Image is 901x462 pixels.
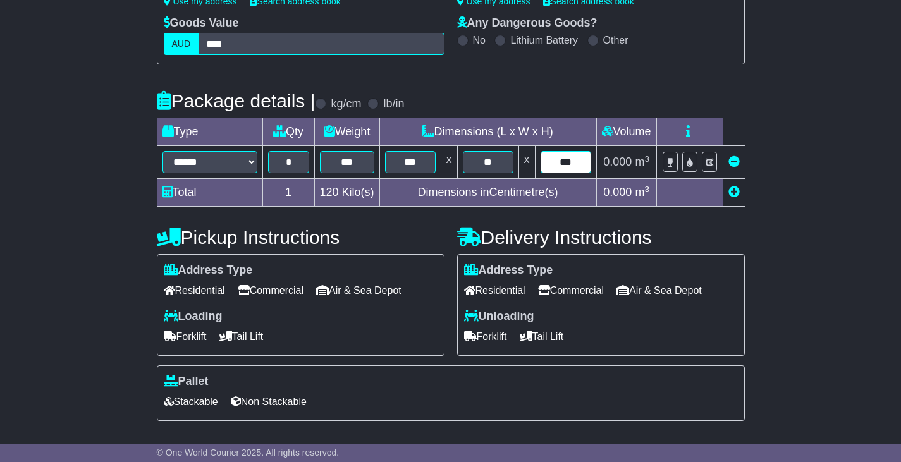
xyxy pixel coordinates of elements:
[164,375,209,389] label: Pallet
[518,146,535,179] td: x
[464,327,507,346] span: Forklift
[464,281,525,300] span: Residential
[157,90,316,111] h4: Package details |
[157,179,262,207] td: Total
[231,392,307,411] span: Non Stackable
[728,186,740,198] a: Add new item
[644,185,649,194] sup: 3
[457,16,598,30] label: Any Dangerous Goods?
[473,34,486,46] label: No
[320,186,339,198] span: 120
[331,97,361,111] label: kg/cm
[164,281,225,300] span: Residential
[157,118,262,146] td: Type
[157,227,444,248] h4: Pickup Instructions
[635,186,649,198] span: m
[635,155,649,168] span: m
[164,310,223,324] label: Loading
[464,310,534,324] label: Unloading
[644,154,649,164] sup: 3
[164,392,218,411] span: Stackable
[262,118,314,146] td: Qty
[596,118,656,146] td: Volume
[538,281,604,300] span: Commercial
[219,327,264,346] span: Tail Lift
[238,281,303,300] span: Commercial
[157,447,340,458] span: © One World Courier 2025. All rights reserved.
[164,16,239,30] label: Goods Value
[379,179,596,207] td: Dimensions in Centimetre(s)
[379,118,596,146] td: Dimensions (L x W x H)
[441,146,457,179] td: x
[316,281,401,300] span: Air & Sea Depot
[728,155,740,168] a: Remove this item
[314,118,379,146] td: Weight
[164,33,199,55] label: AUD
[603,186,632,198] span: 0.000
[616,281,702,300] span: Air & Sea Depot
[164,264,253,277] label: Address Type
[262,179,314,207] td: 1
[383,97,404,111] label: lb/in
[457,227,745,248] h4: Delivery Instructions
[464,264,553,277] label: Address Type
[603,34,628,46] label: Other
[603,155,632,168] span: 0.000
[510,34,578,46] label: Lithium Battery
[314,179,379,207] td: Kilo(s)
[520,327,564,346] span: Tail Lift
[164,327,207,346] span: Forklift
